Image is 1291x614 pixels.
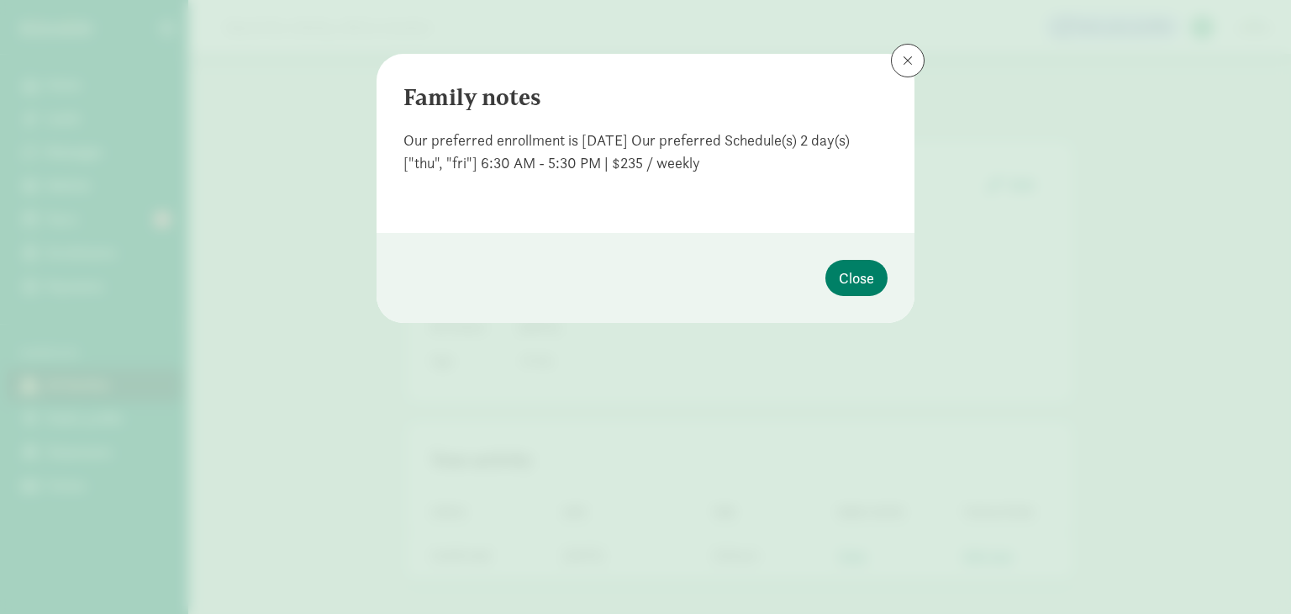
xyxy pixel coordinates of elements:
[403,129,888,174] div: Our preferred enrollment is [DATE] Our preferred Schedule(s) 2 day(s) ["thu", "fri"] 6:30 AM - 5:...
[839,267,874,289] span: Close
[1207,533,1291,614] iframe: Chat Widget
[825,260,888,296] button: Close
[403,81,888,115] div: Family notes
